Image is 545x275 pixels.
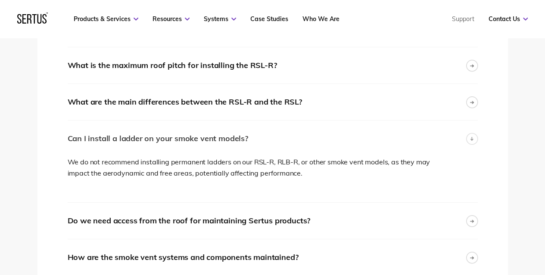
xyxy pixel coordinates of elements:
a: Contact Us [489,15,528,23]
a: Who We Are [302,15,339,23]
div: What is the maximum roof pitch for installing the RSL-R? [68,59,277,72]
a: Case Studies [250,15,288,23]
div: How are the smoke vent systems and components maintained? [68,251,299,264]
a: Support [452,15,474,23]
a: Products & Services [74,15,138,23]
a: Systems [204,15,236,23]
div: What are the main differences between the RSL-R and the RSL? [68,96,302,108]
div: Can I install a ladder on your smoke vent models? [68,133,248,145]
iframe: Chat Widget [502,234,545,275]
a: Resources [153,15,190,23]
div: Do we need access from the roof for maintaining Sertus products? [68,215,310,227]
p: We do not recommend installing permanent ladders on our RSL-R, RLB-R, or other smoke vent models,... [68,157,437,179]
